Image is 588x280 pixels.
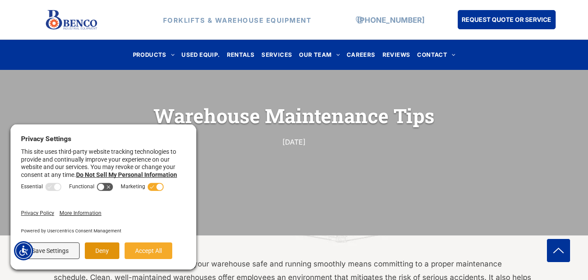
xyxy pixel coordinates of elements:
a: CAREERS [343,49,379,61]
a: PRODUCTS [129,49,178,61]
a: SERVICES [258,49,296,61]
div: [DATE] [132,136,457,148]
div: Accessibility Menu [14,241,33,260]
a: RENTALS [223,49,258,61]
h1: Warehouse Maintenance Tips [54,102,535,129]
a: REVIEWS [379,49,414,61]
span: REQUEST QUOTE OR SERVICE [462,11,551,28]
a: REQUEST QUOTE OR SERVICE [458,10,556,29]
a: USED EQUIP. [178,49,223,61]
strong: FORKLIFTS & WAREHOUSE EQUIPMENT [163,16,312,24]
a: CONTACT [414,49,459,61]
a: [PHONE_NUMBER] [357,15,424,24]
a: OUR TEAM [296,49,343,61]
